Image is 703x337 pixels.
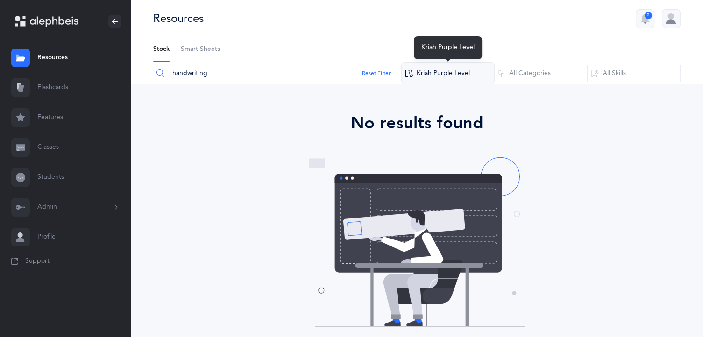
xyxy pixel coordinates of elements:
[157,111,677,136] div: No results found
[153,11,204,26] div: Resources
[587,62,681,84] button: All Skills
[645,12,652,19] div: 5
[362,69,391,77] button: Reset Filter
[636,9,654,28] button: 5
[25,257,50,266] span: Support
[414,36,482,59] div: Kriah Purple Level
[494,62,588,84] button: All Categories
[181,45,220,54] span: Smart Sheets
[153,62,402,84] input: Search Resources
[401,62,495,84] button: Kriah Purple Level
[656,290,692,326] iframe: Drift Widget Chat Controller
[306,154,528,330] img: no-resources-found.svg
